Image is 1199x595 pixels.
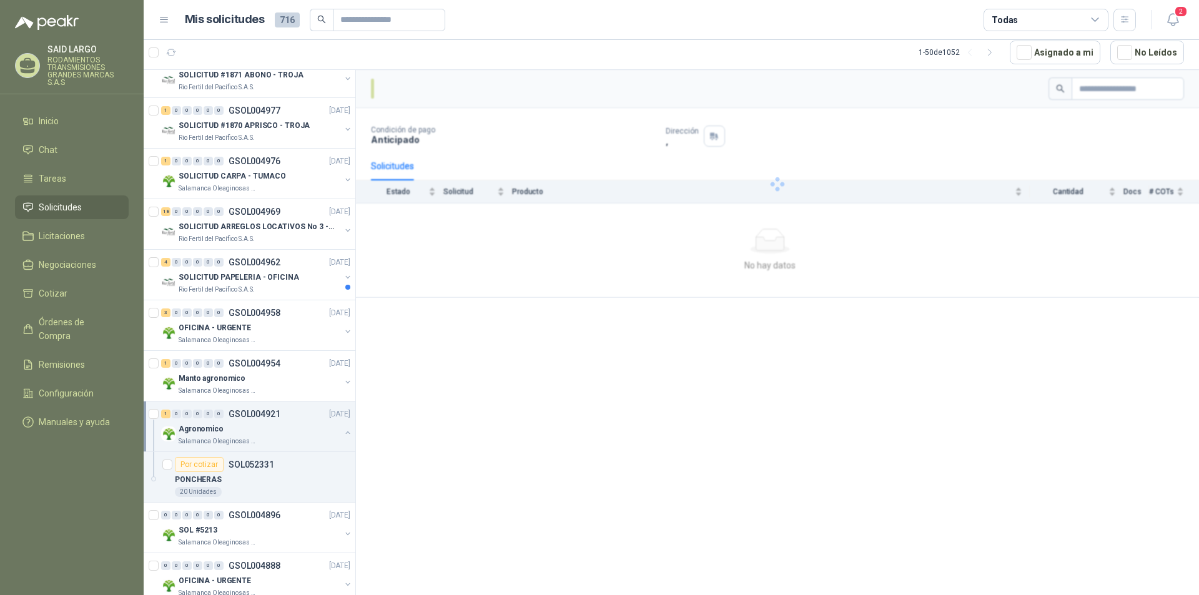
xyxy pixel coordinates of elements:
p: SOLICITUD ARREGLOS LOCATIVOS No 3 - PICHINDE [179,221,334,233]
button: Asignado a mi [1010,41,1100,64]
p: Agronomico [179,423,224,435]
p: Salamanca Oleaginosas SAS [179,538,257,548]
div: 0 [214,511,224,519]
img: Company Logo [161,275,176,290]
span: Manuales y ayuda [39,415,110,429]
div: 0 [193,207,202,216]
div: 0 [161,511,170,519]
span: search [317,15,326,24]
a: 1 0 0 0 0 0 GSOL004977[DATE] Company LogoSOLICITUD #1870 APRISCO - TROJARio Fertil del Pacífico S... [161,103,353,143]
div: 4 [161,258,170,267]
span: Órdenes de Compra [39,315,117,343]
p: GSOL004977 [229,106,280,115]
p: [DATE] [329,560,350,572]
p: [DATE] [329,509,350,521]
p: OFICINA - URGENTE [179,322,251,334]
img: Company Logo [161,72,176,87]
p: SAID LARGO [47,45,129,54]
div: 0 [182,106,192,115]
a: 18 0 0 0 0 0 GSOL004969[DATE] Company LogoSOLICITUD ARREGLOS LOCATIVOS No 3 - PICHINDERio Fertil ... [161,204,353,244]
p: GSOL004969 [229,207,280,216]
a: Chat [15,138,129,162]
p: SOLICITUD #1870 APRISCO - TROJA [179,120,310,132]
span: Cotizar [39,287,67,300]
a: Licitaciones [15,224,129,248]
div: 0 [204,359,213,368]
span: Negociaciones [39,258,96,272]
div: 0 [172,157,181,165]
div: 0 [172,511,181,519]
img: Company Logo [161,528,176,543]
div: 0 [182,511,192,519]
div: 0 [193,106,202,115]
a: Por cotizarSOL052331PONCHERAS20 Unidades [144,452,355,503]
div: Todas [992,13,1018,27]
p: GSOL004954 [229,359,280,368]
p: GSOL004962 [229,258,280,267]
p: SOL #5213 [179,524,217,536]
div: 0 [172,561,181,570]
div: 0 [182,359,192,368]
a: Cotizar [15,282,129,305]
p: SOLICITUD #1871 ABONO - TROJA [179,69,303,81]
a: 4 0 0 0 0 0 GSOL004962[DATE] Company LogoSOLICITUD PAPELERIA - OFICINARio Fertil del Pacífico S.A.S. [161,255,353,295]
div: 0 [204,157,213,165]
span: Chat [39,143,57,157]
div: 0 [172,258,181,267]
a: 1 0 0 0 0 0 GSOL004954[DATE] Company LogoManto agronomicoSalamanca Oleaginosas SAS [161,356,353,396]
img: Company Logo [161,426,176,441]
span: Tareas [39,172,66,185]
img: Company Logo [161,174,176,189]
a: Solicitudes [15,195,129,219]
p: GSOL004896 [229,511,280,519]
p: Manto agronomico [179,373,245,385]
p: PONCHERAS [175,474,222,486]
div: 0 [193,308,202,317]
button: 2 [1162,9,1184,31]
a: 3 0 0 0 0 0 GSOL004958[DATE] Company LogoOFICINA - URGENTESalamanca Oleaginosas SAS [161,305,353,345]
p: Salamanca Oleaginosas SAS [179,335,257,345]
div: 1 [161,157,170,165]
a: 1 0 0 0 0 0 GSOL004976[DATE] Company LogoSOLICITUD CARPA - TUMACOSalamanca Oleaginosas SAS [161,154,353,194]
div: 0 [172,207,181,216]
p: GSOL004888 [229,561,280,570]
div: 0 [172,410,181,418]
p: OFICINA - URGENTE [179,575,251,587]
div: 0 [193,258,202,267]
p: [DATE] [329,408,350,420]
div: 0 [172,106,181,115]
div: 0 [172,359,181,368]
p: SOLICITUD PAPELERIA - OFICINA [179,272,299,283]
p: GSOL004976 [229,157,280,165]
p: [DATE] [329,307,350,319]
div: 0 [193,511,202,519]
div: 0 [204,561,213,570]
span: Solicitudes [39,200,82,214]
a: 0 0 0 0 0 0 GSOL004896[DATE] Company LogoSOL #5213Salamanca Oleaginosas SAS [161,508,353,548]
a: 1 0 0 0 0 0 GSOL004978[DATE] Company LogoSOLICITUD #1871 ABONO - TROJARio Fertil del Pacífico S.A.S. [161,52,353,92]
div: 0 [193,561,202,570]
span: 2 [1174,6,1188,17]
p: [DATE] [329,105,350,117]
p: Salamanca Oleaginosas SAS [179,386,257,396]
a: Manuales y ayuda [15,410,129,434]
p: Rio Fertil del Pacífico S.A.S. [179,133,255,143]
span: 716 [275,12,300,27]
p: GSOL004921 [229,410,280,418]
div: 1 - 50 de 1052 [919,42,1000,62]
div: 0 [182,157,192,165]
div: 1 [161,106,170,115]
div: 0 [172,308,181,317]
div: 0 [214,258,224,267]
button: No Leídos [1110,41,1184,64]
div: 0 [182,258,192,267]
h1: Mis solicitudes [185,11,265,29]
p: Rio Fertil del Pacífico S.A.S. [179,234,255,244]
p: GSOL004958 [229,308,280,317]
a: Tareas [15,167,129,190]
div: Por cotizar [175,457,224,472]
div: 0 [214,308,224,317]
p: Salamanca Oleaginosas SAS [179,436,257,446]
img: Company Logo [161,224,176,239]
div: 0 [204,106,213,115]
